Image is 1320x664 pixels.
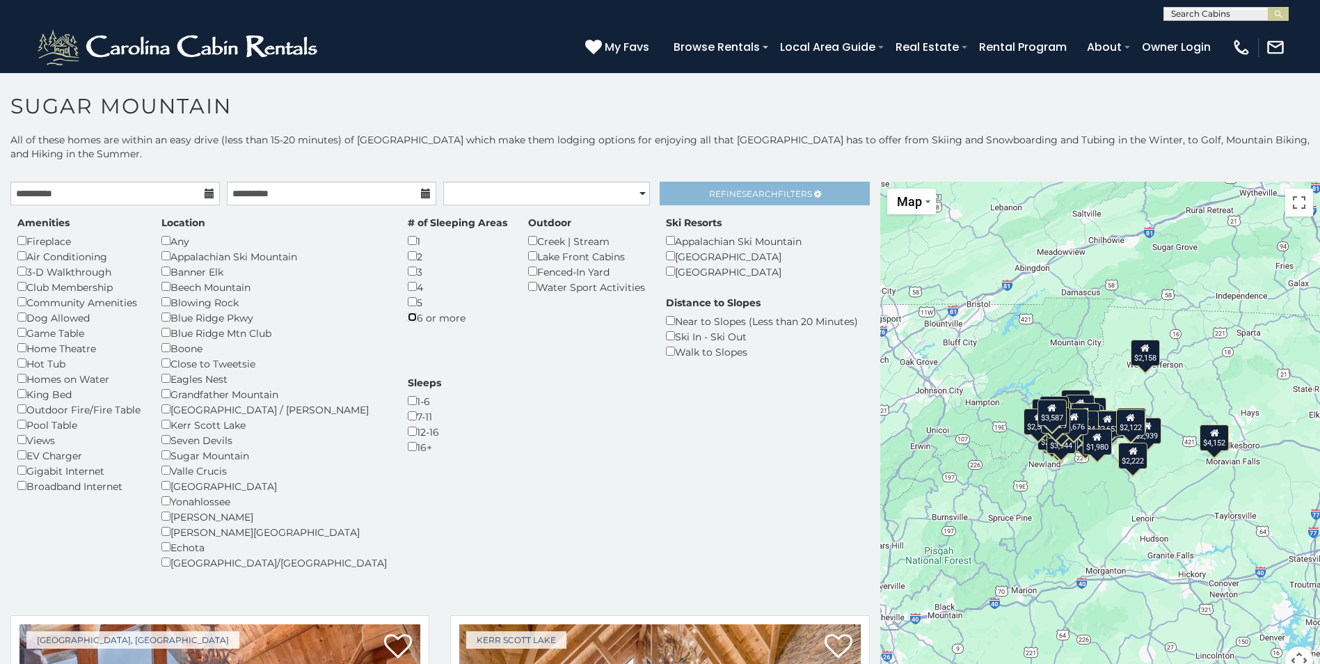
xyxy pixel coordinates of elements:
[466,631,566,649] a: Kerr Scott Lake
[161,432,387,448] div: Seven Devils
[161,340,387,356] div: Boone
[1135,35,1218,59] a: Owner Login
[161,509,387,524] div: [PERSON_NAME]
[161,371,387,386] div: Eagles Nest
[666,296,761,310] label: Distance to Slopes
[528,216,571,230] label: Outdoor
[1083,429,1112,455] div: $1,980
[17,371,141,386] div: Homes on Water
[408,216,507,230] label: # of Sleeping Areas
[161,493,387,509] div: Yonahlossee
[1116,408,1145,434] div: $4,821
[26,631,239,649] a: [GEOGRAPHIC_DATA], [GEOGRAPHIC_DATA]
[666,216,722,230] label: Ski Resorts
[384,633,412,662] a: Add to favorites
[17,448,141,463] div: EV Charger
[666,233,802,248] div: Appalachian Ski Mountain
[161,402,387,417] div: [GEOGRAPHIC_DATA] / [PERSON_NAME]
[408,424,441,439] div: 12-16
[666,248,802,264] div: [GEOGRAPHIC_DATA]
[408,279,507,294] div: 4
[17,264,141,279] div: 3-D Walkthrough
[887,189,936,214] button: Change map style
[1285,189,1313,216] button: Toggle fullscreen view
[161,325,387,340] div: Blue Ridge Mtn Club
[161,356,387,371] div: Close to Tweetsie
[742,189,778,199] span: Search
[1200,425,1229,451] div: $4,152
[161,524,387,539] div: [PERSON_NAME][GEOGRAPHIC_DATA]
[161,386,387,402] div: Grandfather Mountain
[408,233,507,248] div: 1
[1040,396,1069,422] div: $3,769
[17,478,141,493] div: Broadband Internet
[1070,403,1099,429] div: $2,904
[408,248,507,264] div: 2
[408,310,507,325] div: 6 or more
[897,194,922,209] span: Map
[17,248,141,264] div: Air Conditioning
[161,478,387,493] div: [GEOGRAPHIC_DATA]
[1115,409,1145,436] div: $2,122
[666,313,858,329] div: Near to Slopes (Less than 20 Minutes)
[605,38,649,56] span: My Favs
[161,248,387,264] div: Appalachian Ski Mountain
[1266,38,1285,57] img: mail-regular-white.png
[161,539,387,555] div: Echota
[17,402,141,417] div: Outdoor Fire/Fire Table
[666,344,858,359] div: Walk to Slopes
[528,279,645,294] div: Water Sport Activities
[17,386,141,402] div: King Bed
[528,248,645,264] div: Lake Front Cabins
[17,325,141,340] div: Game Table
[17,356,141,371] div: Hot Tub
[35,26,324,68] img: White-1-2.png
[666,329,858,344] div: Ski In - Ski Out
[1118,443,1147,469] div: $2,222
[408,393,441,409] div: 1-6
[1049,425,1078,452] div: $2,143
[1130,340,1159,366] div: $2,158
[161,448,387,463] div: Sugar Mountain
[161,555,387,570] div: [GEOGRAPHIC_DATA]/[GEOGRAPHIC_DATA]
[660,182,869,205] a: RefineSearchFilters
[1024,409,1053,435] div: $2,514
[1059,409,1088,435] div: $4,676
[1232,38,1251,57] img: phone-regular-white.png
[667,35,767,59] a: Browse Rentals
[1061,390,1090,416] div: $2,644
[161,216,205,230] label: Location
[161,310,387,325] div: Blue Ridge Pkwy
[585,38,653,56] a: My Favs
[889,35,966,59] a: Real Estate
[1037,400,1067,426] div: $3,587
[17,417,141,432] div: Pool Table
[161,279,387,294] div: Beech Mountain
[408,294,507,310] div: 5
[1080,35,1129,59] a: About
[1037,424,1067,450] div: $2,492
[1047,427,1076,454] div: $3,944
[161,264,387,279] div: Banner Elk
[528,264,645,279] div: Fenced-In Yard
[825,633,852,662] a: Add to favorites
[17,233,141,248] div: Fireplace
[528,233,645,248] div: Creek | Stream
[17,279,141,294] div: Club Membership
[408,376,441,390] label: Sleeps
[17,216,70,230] label: Amenities
[408,264,507,279] div: 3
[972,35,1074,59] a: Rental Program
[17,463,141,478] div: Gigabit Internet
[1041,407,1070,434] div: $6,029
[1065,395,1095,421] div: $3,886
[408,409,441,424] div: 7-11
[161,417,387,432] div: Kerr Scott Lake
[709,189,812,199] span: Refine Filters
[17,294,141,310] div: Community Amenities
[17,432,141,448] div: Views
[773,35,882,59] a: Local Area Guide
[161,233,387,248] div: Any
[161,463,387,478] div: Valle Crucis
[17,340,141,356] div: Home Theatre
